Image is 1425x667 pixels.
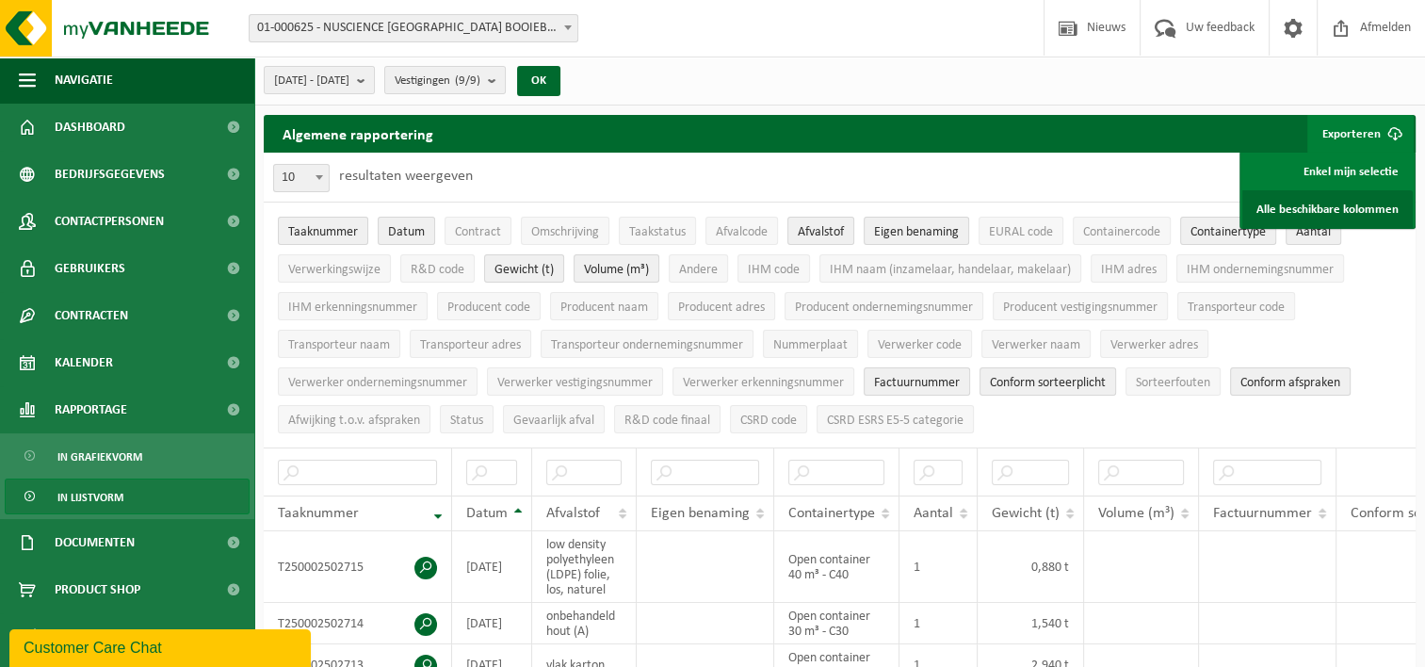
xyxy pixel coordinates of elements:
[288,414,420,428] span: Afwijking t.o.v. afspraken
[288,376,467,390] span: Verwerker ondernemingsnummer
[264,66,375,94] button: [DATE] - [DATE]
[5,479,250,514] a: In lijstvorm
[651,506,750,521] span: Eigen benaming
[678,301,765,315] span: Producent adres
[1187,263,1334,277] span: IHM ondernemingsnummer
[250,15,577,41] span: 01-000625 - NUSCIENCE BELGIUM BOOIEBOS - DRONGEN
[420,338,521,352] span: Transporteur adres
[989,225,1053,239] span: EURAL code
[551,338,743,352] span: Transporteur ondernemingsnummer
[993,292,1168,320] button: Producent vestigingsnummerProducent vestigingsnummer: Activate to sort
[1240,376,1340,390] span: Conform afspraken
[878,338,962,352] span: Verwerker code
[668,292,775,320] button: Producent adresProducent adres: Activate to sort
[278,405,430,433] button: Afwijking t.o.v. afsprakenAfwijking t.o.v. afspraken: Activate to sort
[1110,338,1198,352] span: Verwerker adres
[874,225,959,239] span: Eigen benaming
[1098,506,1174,521] span: Volume (m³)
[278,330,400,358] button: Transporteur naamTransporteur naam: Activate to sort
[619,217,696,245] button: TaakstatusTaakstatus: Activate to sort
[748,263,800,277] span: IHM code
[1073,217,1171,245] button: ContainercodeContainercode: Activate to sort
[55,292,128,339] span: Contracten
[494,263,554,277] span: Gewicht (t)
[55,613,207,660] span: Acceptatievoorwaarden
[867,330,972,358] button: Verwerker codeVerwerker code: Activate to sort
[288,225,358,239] span: Taaknummer
[452,603,532,644] td: [DATE]
[288,263,381,277] span: Verwerkingswijze
[288,301,417,315] span: IHM erkenningsnummer
[1100,330,1208,358] button: Verwerker adresVerwerker adres: Activate to sort
[484,254,564,283] button: Gewicht (t)Gewicht (t): Activate to sort
[737,254,810,283] button: IHM codeIHM code: Activate to sort
[774,603,899,644] td: Open container 30 m³ - C30
[980,367,1116,396] button: Conform sorteerplicht : Activate to sort
[978,603,1084,644] td: 1,540 t
[560,301,648,315] span: Producent naam
[411,263,464,277] span: R&D code
[1286,217,1341,245] button: AantalAantal: Activate to sort
[773,338,848,352] span: Nummerplaat
[517,66,560,96] button: OK
[278,217,368,245] button: TaaknummerTaaknummer: Activate to remove sorting
[249,14,578,42] span: 01-000625 - NUSCIENCE BELGIUM BOOIEBOS - DRONGEN
[817,405,974,433] button: CSRD ESRS E5-5 categorieCSRD ESRS E5-5 categorie: Activate to sort
[1125,367,1221,396] button: SorteerfoutenSorteerfouten: Activate to sort
[614,405,721,433] button: R&D code finaalR&amp;D code finaal: Activate to sort
[899,603,978,644] td: 1
[264,603,452,644] td: T250002502714
[1296,225,1331,239] span: Aantal
[450,414,483,428] span: Status
[763,330,858,358] button: NummerplaatNummerplaat: Activate to sort
[447,301,530,315] span: Producent code
[1242,190,1413,228] a: Alle beschikbare kolommen
[264,115,452,153] h2: Algemene rapportering
[788,506,875,521] span: Containertype
[455,225,501,239] span: Contract
[264,531,452,603] td: T250002502715
[1101,263,1157,277] span: IHM adres
[1091,254,1167,283] button: IHM adresIHM adres: Activate to sort
[795,301,973,315] span: Producent ondernemingsnummer
[550,292,658,320] button: Producent naamProducent naam: Activate to sort
[466,506,508,521] span: Datum
[278,292,428,320] button: IHM erkenningsnummerIHM erkenningsnummer: Activate to sort
[979,217,1063,245] button: EURAL codeEURAL code: Activate to sort
[339,169,473,184] label: resultaten weergeven
[445,217,511,245] button: ContractContract: Activate to sort
[513,414,594,428] span: Gevaarlijk afval
[1003,301,1158,315] span: Producent vestigingsnummer
[629,225,686,239] span: Taakstatus
[440,405,494,433] button: StatusStatus: Activate to sort
[531,225,599,239] span: Omschrijving
[55,57,113,104] span: Navigatie
[503,405,605,433] button: Gevaarlijk afval : Activate to sort
[384,66,506,94] button: Vestigingen(9/9)
[521,217,609,245] button: OmschrijvingOmschrijving: Activate to sort
[55,386,127,433] span: Rapportage
[5,438,250,474] a: In grafiekvorm
[669,254,728,283] button: AndereAndere: Activate to sort
[990,376,1106,390] span: Conform sorteerplicht
[1190,225,1266,239] span: Containertype
[410,330,531,358] button: Transporteur adresTransporteur adres: Activate to sort
[378,217,435,245] button: DatumDatum: Activate to sort
[672,367,854,396] button: Verwerker erkenningsnummerVerwerker erkenningsnummer: Activate to sort
[1307,115,1414,153] button: Exporteren
[624,414,710,428] span: R&D code finaal
[730,405,807,433] button: CSRD codeCSRD code: Activate to sort
[541,330,753,358] button: Transporteur ondernemingsnummerTransporteur ondernemingsnummer : Activate to sort
[1188,301,1285,315] span: Transporteur code
[1242,153,1413,190] a: Enkel mijn selectie
[864,217,969,245] button: Eigen benamingEigen benaming: Activate to sort
[864,367,970,396] button: FactuurnummerFactuurnummer: Activate to sort
[55,245,125,292] span: Gebruikers
[787,217,854,245] button: AfvalstofAfvalstof: Activate to sort
[774,531,899,603] td: Open container 40 m³ - C40
[497,376,653,390] span: Verwerker vestigingsnummer
[992,506,1060,521] span: Gewicht (t)
[978,531,1084,603] td: 0,880 t
[55,519,135,566] span: Documenten
[899,531,978,603] td: 1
